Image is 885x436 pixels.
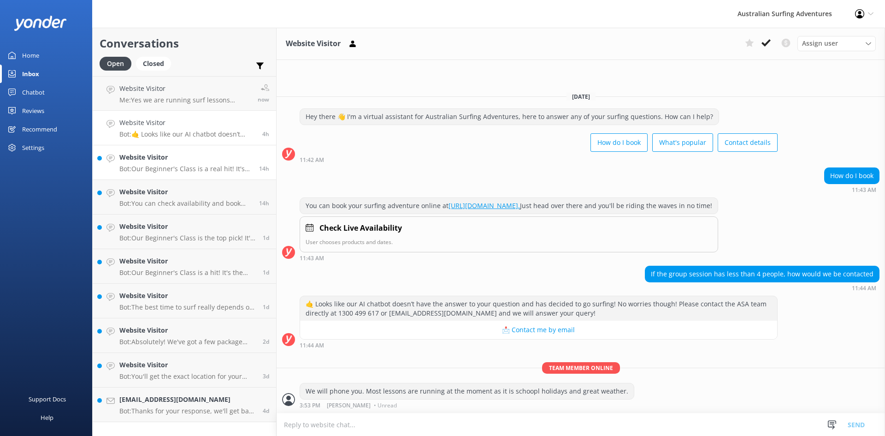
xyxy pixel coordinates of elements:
span: [PERSON_NAME] [327,403,371,408]
h4: Website Visitor [119,221,256,232]
h4: Website Visitor [119,360,256,370]
h4: Website Visitor [119,84,251,94]
p: Bot: Absolutely! We've got a few package options for you. Check out these links to book: - **Thri... [119,338,256,346]
div: Help [41,408,53,427]
a: Website VisitorBot:🤙 Looks like our AI chatbot doesn’t have the answer to your question and has d... [93,111,276,145]
div: Home [22,46,39,65]
img: yonder-white-logo.png [14,16,67,31]
span: Assign user [802,38,838,48]
a: Website VisitorBot:Absolutely! We've got a few package options for you. Check out these links to ... [93,318,276,353]
div: If the group session has less than 4 people, how would we be contacted [645,266,879,282]
span: Sep 30 2025 11:41pm (UTC +10:00) Australia/Brisbane [263,407,269,415]
div: Oct 05 2025 11:43am (UTC +10:00) Australia/Brisbane [300,255,718,261]
p: User chooses products and dates. [306,238,712,246]
a: Website VisitorBot:Our Beginner's Class is a real hit! It's the perfect way to dive into surfing ... [93,145,276,180]
h4: Website Visitor [119,118,255,128]
h4: Website Visitor [119,187,252,197]
h4: [EMAIL_ADDRESS][DOMAIN_NAME] [119,394,256,405]
h2: Conversations [100,35,269,52]
a: [EMAIL_ADDRESS][DOMAIN_NAME]Bot:Thanks for your response, we'll get back to you as soon as we can... [93,388,276,422]
h4: Check Live Availability [319,222,402,234]
a: Website VisitorBot:The best time to surf really depends on the conditions and your personal prefe... [93,284,276,318]
p: Bot: Thanks for your response, we'll get back to you as soon as we can during opening hours. [119,407,256,415]
button: How do I book [590,133,648,152]
strong: 11:43 AM [300,256,324,261]
p: Me: Yes we are running surf lessons [DATE] [119,96,251,104]
div: How do I book [825,168,879,184]
p: Bot: The best time to surf really depends on the conditions and your personal preference. We choo... [119,303,256,311]
div: 🤙 Looks like our AI chatbot doesn’t have the answer to your question and has decided to go surfin... [300,296,777,321]
div: Hey there 👋 I'm a virtual assistant for Australian Surfing Adventures, here to answer any of your... [300,109,719,125]
span: Oct 05 2025 01:12am (UTC +10:00) Australia/Brisbane [259,199,269,207]
div: Settings [22,138,44,157]
p: Bot: Our Beginner's Class is the top pick! It's a must-do experience that'll give you some epic s... [119,234,256,242]
div: Oct 05 2025 11:42am (UTC +10:00) Australia/Brisbane [300,156,778,163]
span: Oct 03 2025 10:49am (UTC +10:00) Australia/Brisbane [263,338,269,346]
span: Oct 05 2025 03:52pm (UTC +10:00) Australia/Brisbane [258,96,269,103]
a: Website VisitorBot:You'll get the exact location for your Beginner's surf lesson the afternoon be... [93,353,276,388]
strong: 11:44 AM [300,343,324,348]
a: Website VisitorBot:You can check availability and book your Beginner's Class at [URL][DOMAIN_NAME... [93,180,276,215]
h3: Website Visitor [286,38,341,50]
strong: 3:53 PM [300,403,320,408]
div: Chatbot [22,83,45,102]
div: You can book your surfing adventure online at Just head over there and you'll be riding the waves... [300,198,718,214]
div: Oct 05 2025 11:43am (UTC +10:00) Australia/Brisbane [824,186,879,193]
button: 📩 Contact me by email [300,321,777,339]
p: Bot: Our Beginner's Class is a real hit! It's the perfect way to dive into surfing and something ... [119,165,252,173]
p: Bot: You can check availability and book your Beginner's Class at [URL][DOMAIN_NAME]. [119,199,252,208]
h4: Website Visitor [119,256,256,266]
div: Reviews [22,102,44,120]
span: • Unread [374,403,397,408]
div: Support Docs [29,390,66,408]
span: Team member online [542,362,620,374]
strong: 11:42 AM [300,157,324,163]
a: Closed [136,58,176,68]
a: Website VisitorMe:Yes we are running surf lessons [DATE]now [93,76,276,111]
span: Oct 04 2025 12:59pm (UTC +10:00) Australia/Brisbane [263,269,269,276]
div: Open [100,57,131,71]
p: Bot: 🤙 Looks like our AI chatbot doesn’t have the answer to your question and has decided to go s... [119,130,255,138]
span: Oct 01 2025 05:45pm (UTC +10:00) Australia/Brisbane [263,372,269,380]
a: [URL][DOMAIN_NAME]. [448,201,520,210]
span: Oct 04 2025 01:02pm (UTC +10:00) Australia/Brisbane [263,234,269,242]
span: Oct 05 2025 01:19am (UTC +10:00) Australia/Brisbane [259,165,269,173]
a: Open [100,58,136,68]
div: We will phone you. Most lessons are running at the moment as it is schoopl holidays and great wea... [300,383,634,399]
strong: 11:43 AM [852,187,876,193]
a: Website VisitorBot:Our Beginner's Class is a hit! It's the perfect way to dive into surfing and h... [93,249,276,284]
p: Bot: You'll get the exact location for your Beginner's surf lesson the afternoon before your sess... [119,372,256,381]
span: Oct 05 2025 11:44am (UTC +10:00) Australia/Brisbane [262,130,269,138]
span: Oct 04 2025 08:12am (UTC +10:00) Australia/Brisbane [263,303,269,311]
span: [DATE] [566,93,596,101]
a: Website VisitorBot:Our Beginner's Class is the top pick! It's a must-do experience that'll give y... [93,215,276,249]
div: Inbox [22,65,39,83]
h4: Website Visitor [119,291,256,301]
div: Closed [136,57,171,71]
h4: Website Visitor [119,152,252,162]
div: Recommend [22,120,57,138]
strong: 11:44 AM [852,286,876,291]
div: Oct 05 2025 11:44am (UTC +10:00) Australia/Brisbane [300,342,778,348]
p: Bot: Our Beginner's Class is a hit! It's the perfect way to dive into surfing and have a story to... [119,269,256,277]
div: Oct 05 2025 11:44am (UTC +10:00) Australia/Brisbane [645,285,879,291]
div: Oct 05 2025 03:53pm (UTC +10:00) Australia/Brisbane [300,402,634,408]
button: Contact details [718,133,778,152]
div: Assign User [797,36,876,51]
h4: Website Visitor [119,325,256,335]
button: What's popular [652,133,713,152]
